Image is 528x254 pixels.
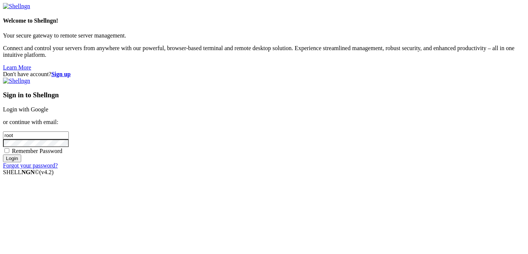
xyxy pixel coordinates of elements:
a: Login with Google [3,106,48,113]
b: NGN [22,169,35,175]
input: Login [3,154,21,162]
div: Don't have account? [3,71,525,78]
input: Email address [3,131,69,139]
h4: Welcome to Shellngn! [3,17,525,24]
a: Forgot your password? [3,162,58,169]
h3: Sign in to Shellngn [3,91,525,99]
p: Connect and control your servers from anywhere with our powerful, browser-based terminal and remo... [3,45,525,58]
input: Remember Password [4,148,9,153]
a: Learn More [3,64,31,71]
p: Your secure gateway to remote server management. [3,32,525,39]
img: Shellngn [3,78,30,84]
span: 4.2.0 [39,169,54,175]
span: Remember Password [12,148,62,154]
img: Shellngn [3,3,30,10]
p: or continue with email: [3,119,525,126]
a: Sign up [51,71,71,77]
span: SHELL © [3,169,54,175]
